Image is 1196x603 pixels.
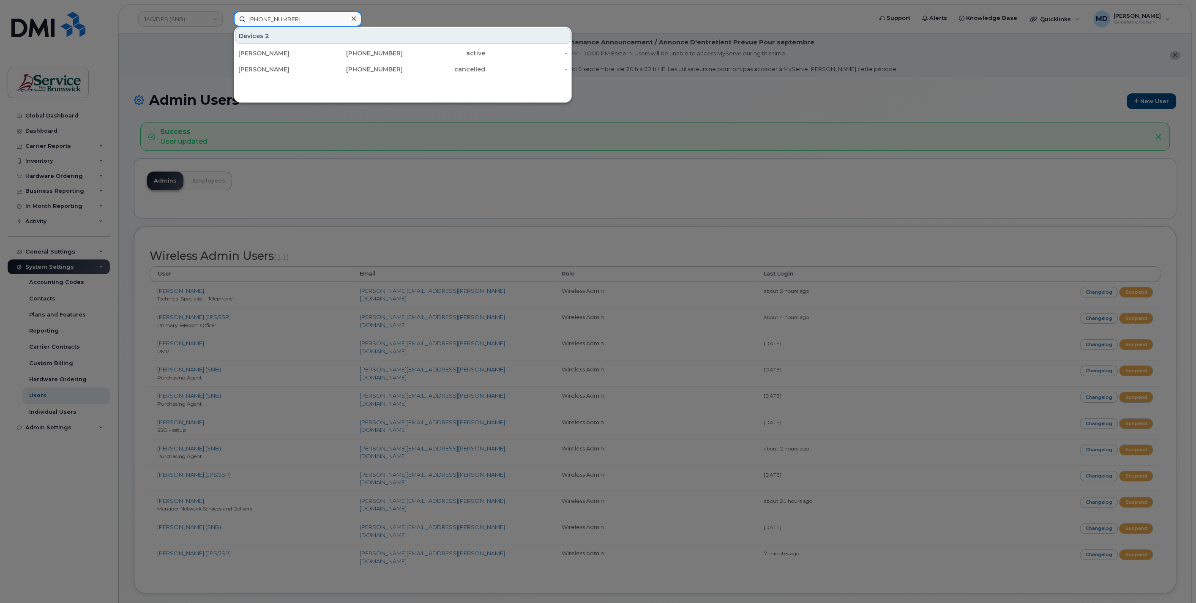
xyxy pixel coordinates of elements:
div: active [403,49,485,57]
div: [PHONE_NUMBER] [321,49,403,57]
div: [PHONE_NUMBER] [321,65,403,74]
div: cancelled [403,65,485,74]
span: 2 [265,32,269,40]
a: [PERSON_NAME][PHONE_NUMBER]cancelled- [235,62,571,77]
div: - [485,49,568,57]
div: [PERSON_NAME] [238,65,321,74]
a: [PERSON_NAME][PHONE_NUMBER]active- [235,46,571,61]
div: Devices [235,28,571,44]
div: [PERSON_NAME] [238,49,321,57]
div: - [485,65,568,74]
